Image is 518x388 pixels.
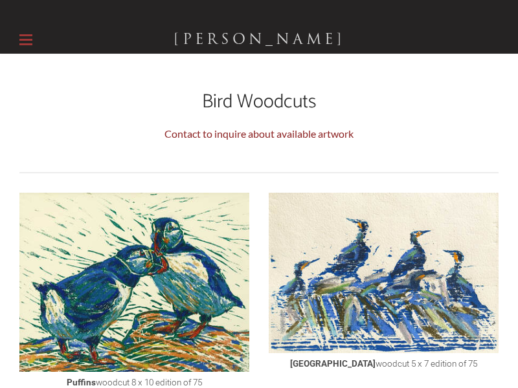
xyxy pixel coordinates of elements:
a: [PERSON_NAME] [174,28,345,51]
b: Puffins [67,377,96,387]
div: woodcut 5 x 7 edition of 75 [269,355,499,370]
h2: Bird Woodcuts [19,92,499,112]
img: Picture [19,193,249,372]
b: [GEOGRAPHIC_DATA] [290,358,376,369]
img: Picture [269,193,499,353]
a: Contact to inquire about available artwork [164,127,354,140]
span: [PERSON_NAME] [174,28,345,50]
